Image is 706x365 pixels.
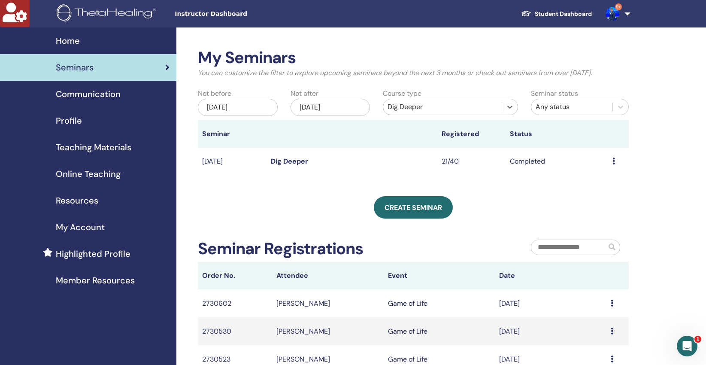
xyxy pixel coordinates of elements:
[536,102,608,112] div: Any status
[272,262,384,289] th: Attendee
[291,88,318,99] label: Not after
[198,48,629,68] h2: My Seminars
[384,289,495,317] td: Game of Life
[56,61,94,74] span: Seminars
[56,194,98,207] span: Resources
[198,148,266,176] td: [DATE]
[56,141,131,154] span: Teaching Materials
[615,3,622,10] span: 9+
[495,262,606,289] th: Date
[198,68,629,78] p: You can customize the filter to explore upcoming seminars beyond the next 3 months or check out s...
[384,262,495,289] th: Event
[384,317,495,345] td: Game of Life
[56,167,121,180] span: Online Teaching
[506,148,608,176] td: Completed
[56,88,121,100] span: Communication
[677,336,697,356] iframe: Intercom live chat
[437,148,506,176] td: 21/40
[198,289,272,317] td: 2730602
[506,120,608,148] th: Status
[198,120,266,148] th: Seminar
[198,317,272,345] td: 2730530
[385,203,442,212] span: Create seminar
[374,196,453,219] a: Create seminar
[383,88,421,99] label: Course type
[198,239,363,259] h2: Seminar Registrations
[437,120,506,148] th: Registered
[175,9,303,18] span: Instructor Dashboard
[495,289,606,317] td: [DATE]
[56,247,130,260] span: Highlighted Profile
[495,317,606,345] td: [DATE]
[56,221,105,234] span: My Account
[57,4,159,24] img: logo.png
[272,317,384,345] td: [PERSON_NAME]
[56,274,135,287] span: Member Resources
[531,88,578,99] label: Seminar status
[514,6,599,22] a: Student Dashboard
[56,34,80,47] span: Home
[694,336,701,343] span: 1
[606,7,619,21] img: default.jpg
[56,114,82,127] span: Profile
[291,99,370,116] div: [DATE]
[271,157,308,166] a: Dig Deeper
[521,10,531,17] img: graduation-cap-white.svg
[388,102,497,112] div: Dig Deeper
[198,99,277,116] div: [DATE]
[198,88,231,99] label: Not before
[198,262,272,289] th: Order No.
[272,289,384,317] td: [PERSON_NAME]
